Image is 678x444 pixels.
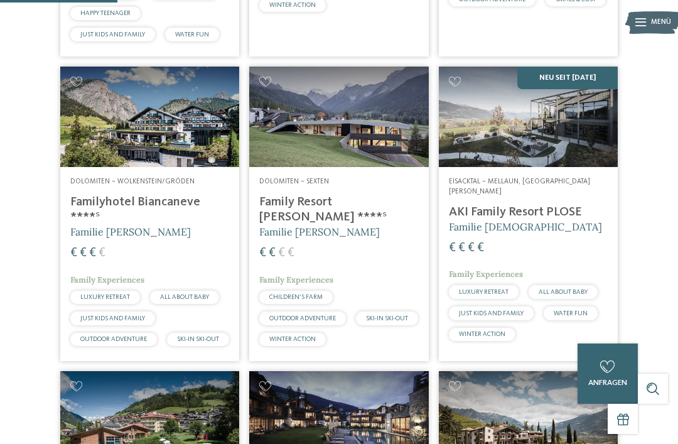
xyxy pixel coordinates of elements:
[578,344,638,404] a: anfragen
[458,242,465,254] span: €
[80,10,131,16] span: HAPPY TEENAGER
[477,242,484,254] span: €
[459,289,508,295] span: LUXURY RETREAT
[70,225,191,238] span: Familie [PERSON_NAME]
[259,195,418,225] h4: Family Resort [PERSON_NAME] ****ˢ
[80,294,130,300] span: LUXURY RETREAT
[269,315,336,322] span: OUTDOOR ADVENTURE
[160,294,209,300] span: ALL ABOUT BABY
[249,67,428,362] a: Familienhotels gesucht? Hier findet ihr die besten! Dolomiten – Sexten Family Resort [PERSON_NAME...
[80,315,145,322] span: JUST KIDS AND FAMILY
[468,242,475,254] span: €
[89,247,96,259] span: €
[259,178,329,185] span: Dolomiten – Sexten
[449,269,523,279] span: Family Experiences
[449,178,590,195] span: Eisacktal – Mellaun, [GEOGRAPHIC_DATA][PERSON_NAME]
[70,195,229,225] h4: Familyhotel Biancaneve ****ˢ
[449,205,608,220] h4: AKI Family Resort PLOSE
[269,336,316,342] span: WINTER ACTION
[439,67,618,167] img: Familienhotels gesucht? Hier findet ihr die besten!
[80,31,145,38] span: JUST KIDS AND FAMILY
[554,310,588,317] span: WATER FUN
[80,336,147,342] span: OUTDOOR ADVENTURE
[177,336,219,342] span: SKI-IN SKI-OUT
[459,331,505,337] span: WINTER ACTION
[439,67,618,362] a: Familienhotels gesucht? Hier findet ihr die besten! NEU seit [DATE] Eisacktal – Mellaun, [GEOGRAP...
[269,294,323,300] span: CHILDREN’S FARM
[278,247,285,259] span: €
[60,67,239,167] img: Familienhotels gesucht? Hier findet ihr die besten!
[259,247,266,259] span: €
[80,247,87,259] span: €
[269,2,316,8] span: WINTER ACTION
[249,67,428,167] img: Family Resort Rainer ****ˢ
[259,274,333,285] span: Family Experiences
[449,242,456,254] span: €
[60,67,239,362] a: Familienhotels gesucht? Hier findet ihr die besten! Dolomiten – Wolkenstein/Gröden Familyhotel Bi...
[175,31,209,38] span: WATER FUN
[259,225,380,238] span: Familie [PERSON_NAME]
[70,247,77,259] span: €
[288,247,294,259] span: €
[70,274,144,285] span: Family Experiences
[70,178,195,185] span: Dolomiten – Wolkenstein/Gröden
[459,310,524,317] span: JUST KIDS AND FAMILY
[269,247,276,259] span: €
[588,379,627,387] span: anfragen
[99,247,105,259] span: €
[366,315,408,322] span: SKI-IN SKI-OUT
[449,220,602,233] span: Familie [DEMOGRAPHIC_DATA]
[539,289,588,295] span: ALL ABOUT BABY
